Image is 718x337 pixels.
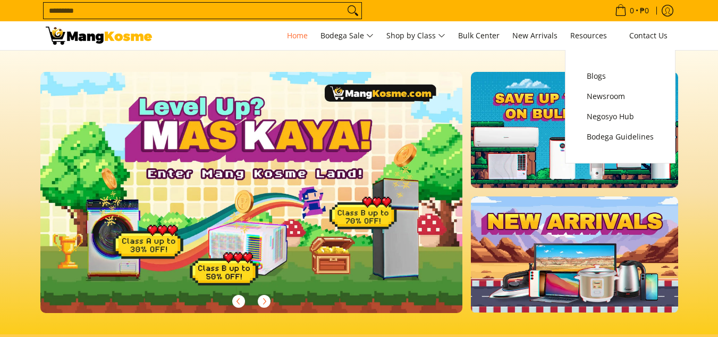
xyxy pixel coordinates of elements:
[587,70,654,83] span: Blogs
[344,3,361,19] button: Search
[570,29,616,43] span: Resources
[581,86,659,106] a: Newsroom
[581,106,659,127] a: Negosyo Hub
[386,29,445,43] span: Shop by Class
[565,21,622,50] a: Resources
[458,30,500,40] span: Bulk Center
[252,290,276,313] button: Next
[315,21,379,50] a: Bodega Sale
[163,21,673,50] nav: Main Menu
[287,30,308,40] span: Home
[581,66,659,86] a: Blogs
[46,27,152,45] img: Mang Kosme: Your Home Appliances Warehouse Sale Partner!
[320,29,374,43] span: Bodega Sale
[587,130,654,144] span: Bodega Guidelines
[612,5,652,17] span: •
[587,110,654,124] span: Negosyo Hub
[587,90,654,103] span: Newsroom
[512,30,557,40] span: New Arrivals
[227,290,250,313] button: Previous
[628,7,636,14] span: 0
[40,72,497,330] a: More
[381,21,451,50] a: Shop by Class
[581,127,659,147] a: Bodega Guidelines
[638,7,651,14] span: ₱0
[453,21,505,50] a: Bulk Center
[507,21,563,50] a: New Arrivals
[282,21,313,50] a: Home
[629,30,668,40] span: Contact Us
[624,21,673,50] a: Contact Us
